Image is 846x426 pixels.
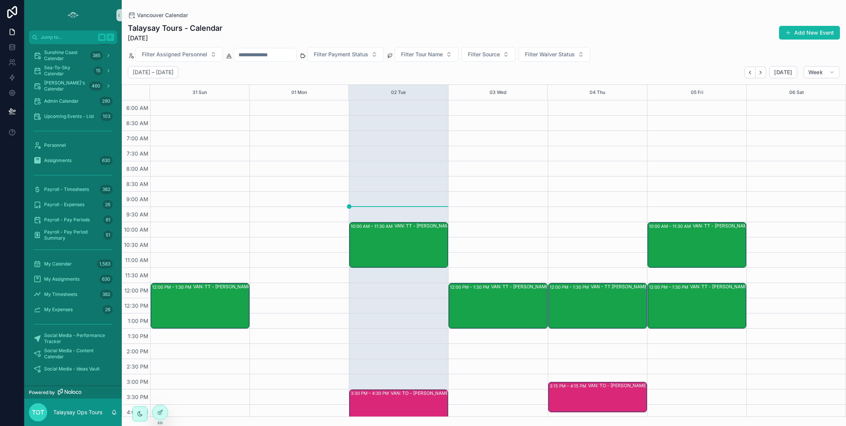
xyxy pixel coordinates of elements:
[44,261,72,267] span: My Calendar
[648,283,746,328] div: 12:00 PM – 1:30 PMVAN: TT - [PERSON_NAME] (25) Translink, TW:PXYR-XWEA
[394,223,491,229] div: VAN: TT - [PERSON_NAME] (1) [PERSON_NAME], TW:YNQZ-QTAQ
[44,98,79,104] span: Admin Calendar
[29,389,55,396] span: Powered by
[126,333,150,339] span: 1:30 PM
[122,302,150,309] span: 12:30 PM
[518,47,590,62] button: Select Button
[100,290,113,299] div: 382
[291,85,307,100] button: 01 Mon
[151,283,249,328] div: 12:00 PM – 1:30 PMVAN: TT - [PERSON_NAME] (1) [PERSON_NAME], ( HUSH TEA ORDER ) TW:[PERSON_NAME]-...
[128,33,223,43] span: [DATE]
[29,64,117,78] a: Sea-To-Sky Calendar15
[128,11,188,19] a: Vancouver Calendar
[351,389,391,397] div: 3:30 PM – 4:30 PM
[100,97,113,106] div: 290
[29,154,117,167] a: Assignments630
[29,49,117,62] a: Sunshine Coast Calendar385
[125,378,150,385] span: 3:00 PM
[125,150,150,157] span: 7:30 AM
[550,382,588,390] div: 3:15 PM – 4:15 PM
[100,112,113,121] div: 103
[44,276,80,282] span: My Assignments
[44,113,94,119] span: Upcoming Events - List
[808,69,823,76] span: Week
[122,242,150,248] span: 10:30 AM
[133,68,173,76] h2: [DATE] – [DATE]
[44,202,84,208] span: Payroll - Expenses
[24,44,122,386] div: scrollable content
[648,223,746,267] div: 10:00 AM – 11:30 AMVAN: TT - [PERSON_NAME] (2) [PERSON_NAME], TW:XHPW-IBCN
[29,138,117,152] a: Personnel
[307,47,384,62] button: Select Button
[124,196,150,202] span: 9:00 AM
[122,287,150,294] span: 12:00 PM
[122,226,150,233] span: 10:00 AM
[32,408,44,417] span: TOT
[44,229,100,241] span: Payroll - Pay Period Summary
[314,51,368,58] span: Filter Payment Status
[100,156,113,165] div: 630
[29,213,117,227] a: Payroll - Pay Periods61
[691,85,703,100] div: 05 Fri
[123,257,150,263] span: 11:00 AM
[401,51,443,58] span: Filter Tour Name
[125,135,150,141] span: 7:00 AM
[461,47,515,62] button: Select Button
[590,85,605,100] button: 04 Thu
[449,283,547,328] div: 12:00 PM – 1:30 PMVAN: TT - [PERSON_NAME] (2) [PERSON_NAME] [PERSON_NAME], TW:ZSHK-GVRP
[44,65,91,77] span: Sea-To-Sky Calendar
[649,283,690,291] div: 12:00 PM – 1:30 PM
[94,66,103,75] div: 15
[391,390,487,396] div: VAN: TO - [PERSON_NAME] (3) [PERSON_NAME], TW:FQGE-NJWQ
[29,110,117,123] a: Upcoming Events - List103
[29,303,117,316] a: My Expenses26
[125,394,150,400] span: 3:30 PM
[44,307,73,313] span: My Expenses
[391,85,406,100] div: 02 Tue
[29,79,117,93] a: [PERSON_NAME]'s Calendar460
[100,185,113,194] div: 382
[44,142,66,148] span: Personnel
[649,223,693,230] div: 10:00 AM – 11:30 AM
[193,284,290,290] div: VAN: TT - [PERSON_NAME] (1) [PERSON_NAME], ( HUSH TEA ORDER ) TW:[PERSON_NAME]-CKZQ
[97,259,113,269] div: 1,583
[29,332,117,345] a: Social Media - Performance Tracker
[549,283,647,328] div: 12:00 PM – 1:30 PMVAN - TT [PERSON_NAME] (2) - [GEOGRAPHIC_DATA][PERSON_NAME] - GYG - GYGX7N3R9H6M
[588,383,685,389] div: VAN: TO - [PERSON_NAME] - [PERSON_NAME] (2) - GYG - GYGWZBGXV6MV
[44,157,72,164] span: Assignments
[124,165,150,172] span: 8:00 AM
[44,332,110,345] span: Social Media - Performance Tracker
[490,85,506,100] div: 03 Wed
[591,284,687,290] div: VAN - TT [PERSON_NAME] (2) - [GEOGRAPHIC_DATA][PERSON_NAME] - GYG - GYGX7N3R9H6M
[29,94,117,108] a: Admin Calendar290
[125,348,150,354] span: 2:00 PM
[468,51,500,58] span: Filter Source
[351,223,394,230] div: 10:00 AM – 11:30 AM
[125,363,150,370] span: 2:30 PM
[29,198,117,211] a: Payroll - Expenses26
[100,275,113,284] div: 630
[192,85,207,100] button: 31 Sun
[89,81,103,91] div: 460
[744,67,755,78] button: Back
[41,34,95,40] span: Jump to...
[124,211,150,218] span: 9:30 AM
[350,390,448,420] div: 3:30 PM – 4:30 PMVAN: TO - [PERSON_NAME] (3) [PERSON_NAME], TW:FQGE-NJWQ
[137,11,188,19] span: Vancouver Calendar
[690,284,787,290] div: VAN: TT - [PERSON_NAME] (25) Translink, TW:PXYR-XWEA
[29,288,117,301] a: My Timesheets382
[29,347,117,361] a: Social Media - Content Calendar
[44,186,89,192] span: Payroll - Timesheets
[769,66,797,78] button: [DATE]
[789,85,804,100] div: 06 Sat
[103,215,113,224] div: 61
[779,26,840,40] button: Add New Event
[142,51,207,58] span: Filter Assigned Personnel
[29,228,117,242] a: Payroll - Pay Period Summary51
[29,362,117,376] a: Social Media - Ideas Vault
[103,230,113,240] div: 51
